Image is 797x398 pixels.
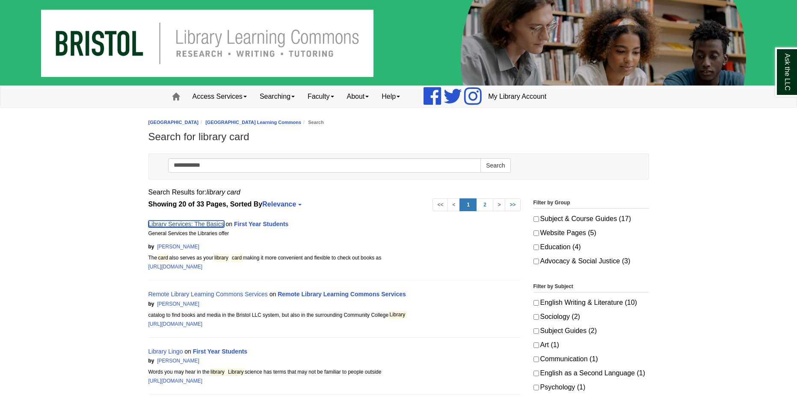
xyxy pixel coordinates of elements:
span: | [201,244,206,250]
span: by [148,358,154,364]
a: Help [375,86,406,107]
a: My Library Account [482,86,553,107]
a: [URL][DOMAIN_NAME] [148,378,203,384]
input: Psychology (1) [533,385,539,390]
label: English as a Second Language (1) [533,367,649,379]
mark: Library [227,368,244,376]
span: on [226,221,233,227]
mark: card [157,254,169,262]
mark: Library [388,311,406,319]
a: Library Lingo [148,348,183,355]
div: The also serves as your making it more convenient and flexible to check out books as [148,254,521,262]
a: First Year Students [193,348,247,355]
a: Remote Library Learning Commons Services [278,291,406,298]
a: Searching [253,86,301,107]
label: English Writing & Literature (10) [533,297,649,309]
a: [GEOGRAPHIC_DATA] [148,120,199,125]
span: Search Score [208,244,241,250]
a: [URL][DOMAIN_NAME] [148,321,203,327]
span: by [148,244,154,250]
input: English as a Second Language (1) [533,371,539,376]
span: on [184,348,191,355]
a: 1 [459,198,477,211]
label: Sociology (2) [533,311,649,323]
label: Subject Guides (2) [533,325,649,337]
mark: library [210,368,225,376]
a: >> [505,198,520,211]
span: 10.01 [201,301,253,307]
label: Communication (1) [533,353,649,365]
div: Words you may hear in the science has terms that may not be familiar to people outside [148,368,521,377]
span: 9.17 [201,358,251,364]
label: Psychology (1) [533,381,649,393]
a: 2 [476,198,493,211]
label: Education (4) [533,241,649,253]
mark: card [231,254,243,262]
input: Sociology (2) [533,314,539,320]
em: library card [207,189,240,196]
a: < [447,198,460,211]
legend: Filter by Subject [533,282,649,292]
mark: library [213,254,229,262]
span: Search Score [208,301,241,307]
span: | [201,358,206,364]
a: First Year Students [234,221,288,227]
a: [URL][DOMAIN_NAME] [148,264,203,270]
input: English Writing & Literature (10) [533,300,539,306]
a: Remote Library Learning Commons Services [148,291,268,298]
label: Art (1) [533,339,649,351]
a: > [493,198,505,211]
a: Access Services [186,86,253,107]
input: Art (1) [533,342,539,348]
span: on [270,291,276,298]
button: Search [480,158,510,173]
div: Search Results for: [148,186,649,198]
input: Subject & Course Guides (17) [533,216,539,222]
div: General Services the Libraries offer [148,229,521,242]
a: [GEOGRAPHIC_DATA] Learning Commons [205,120,301,125]
input: Education (4) [533,245,539,250]
div: catalog to find books and media in the Bristol LLC system, but also in the surrounding Community ... [148,311,521,320]
span: 12.61 [201,244,253,250]
input: Advocacy & Social Justice (3) [533,259,539,264]
a: << [433,198,448,211]
a: [PERSON_NAME] [157,244,199,250]
span: Search Score [208,358,241,364]
label: Advocacy & Social Justice (3) [533,255,649,267]
strong: Showing 20 of 33 Pages, Sorted By [148,198,521,210]
legend: Filter by Group [533,198,649,209]
a: Faculty [301,86,341,107]
input: Website Pages (5) [533,230,539,236]
nav: breadcrumb [148,118,649,127]
span: | [201,301,206,307]
a: [PERSON_NAME] [157,301,199,307]
span: by [148,301,154,307]
a: Relevance [262,200,300,208]
a: [PERSON_NAME] [157,358,199,364]
label: Website Pages (5) [533,227,649,239]
a: Library Services: The Basics [148,221,224,227]
a: About [341,86,376,107]
input: Subject Guides (2) [533,328,539,334]
h1: Search for library card [148,131,649,143]
input: Communication (1) [533,357,539,362]
li: Search [301,118,324,127]
ul: Search Pagination [433,198,520,211]
label: Subject & Course Guides (17) [533,213,649,225]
